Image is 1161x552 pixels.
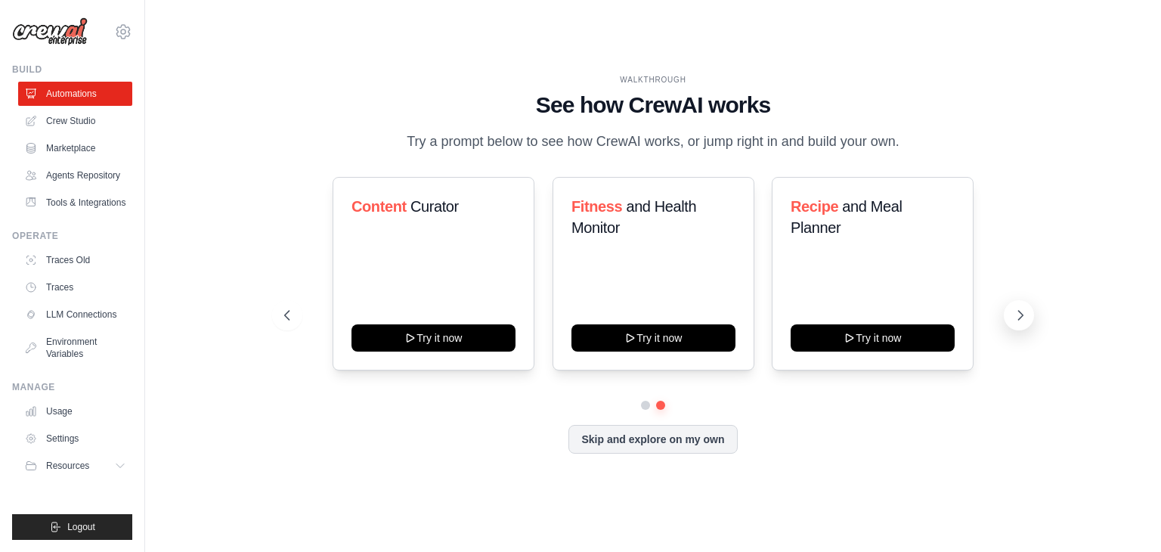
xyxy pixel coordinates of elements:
a: Usage [18,399,132,423]
a: Environment Variables [18,330,132,366]
a: Crew Studio [18,109,132,133]
h1: See how CrewAI works [284,91,1022,119]
a: Marketplace [18,136,132,160]
span: Content [351,198,407,215]
button: Try it now [571,324,735,352]
span: Curator [410,198,459,215]
a: Traces Old [18,248,132,272]
img: Logo [12,17,88,46]
a: Traces [18,275,132,299]
div: Manage [12,381,132,393]
div: WALKTHROUGH [284,74,1022,85]
span: Recipe [791,198,838,215]
a: Automations [18,82,132,106]
a: Agents Repository [18,163,132,188]
a: LLM Connections [18,302,132,327]
span: Fitness [571,198,622,215]
a: Tools & Integrations [18,191,132,215]
button: Skip and explore on my own [568,425,737,454]
span: and Meal Planner [791,198,902,236]
a: Settings [18,426,132,451]
div: Operate [12,230,132,242]
span: Resources [46,460,89,472]
button: Logout [12,514,132,540]
button: Try it now [351,324,515,352]
div: Build [12,64,132,76]
button: Try it now [791,324,955,352]
p: Try a prompt below to see how CrewAI works, or jump right in and build your own. [399,131,907,153]
span: Logout [67,521,95,533]
button: Resources [18,454,132,478]
span: and Health Monitor [571,198,696,236]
